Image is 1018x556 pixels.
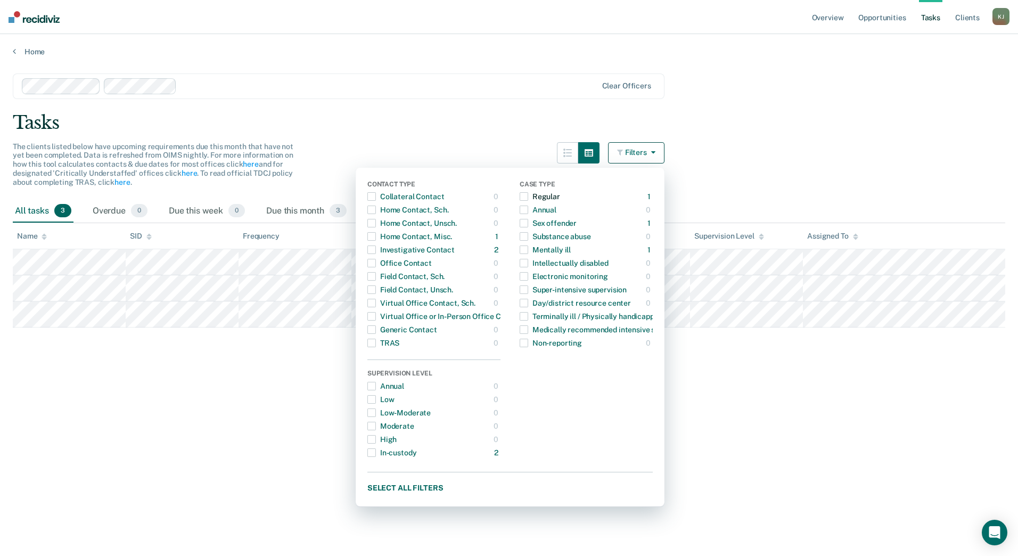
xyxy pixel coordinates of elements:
div: 0 [494,431,500,448]
div: SID [130,232,152,241]
div: Annual [520,201,556,218]
div: Substance abuse [520,228,591,245]
div: Low [367,391,395,408]
div: 0 [494,295,500,312]
span: 0 [131,204,147,218]
div: Due this week0 [167,200,247,223]
div: 0 [494,281,500,298]
div: Home Contact, Unsch. [367,215,457,232]
img: Recidiviz [9,11,60,23]
div: Regular [520,188,560,205]
div: 0 [494,378,500,395]
div: 0 [494,334,500,351]
button: KJ [992,8,1009,25]
div: Home Contact, Misc. [367,228,452,245]
div: Sex offender [520,215,577,232]
div: Non-reporting [520,334,582,351]
a: here [243,160,258,168]
div: Super-intensive supervision [520,281,627,298]
div: Annual [367,378,404,395]
span: The clients listed below have upcoming requirements due this month that have not yet been complet... [13,142,293,186]
span: 3 [330,204,347,218]
div: 1 [647,241,653,258]
div: Open Intercom Messenger [982,520,1007,545]
div: 0 [646,268,653,285]
div: In-custody [367,444,417,461]
div: 0 [494,201,500,218]
a: Home [13,47,1005,56]
span: 0 [228,204,245,218]
div: Virtual Office or In-Person Office Contact [367,308,524,325]
div: Virtual Office Contact, Sch. [367,295,475,312]
div: 0 [494,255,500,272]
a: here [114,178,130,186]
div: Moderate [367,418,414,435]
div: 2 [494,444,500,461]
div: Investigative Contact [367,241,455,258]
div: Supervision Level [694,232,764,241]
div: Field Contact, Unsch. [367,281,453,298]
div: 0 [646,228,653,245]
div: Low-Moderate [367,404,431,421]
div: 0 [494,404,500,421]
div: TRAS [367,334,399,351]
div: 1 [495,228,500,245]
div: Mentally ill [520,241,571,258]
div: Collateral Contact [367,188,444,205]
div: Intellectually disabled [520,255,609,272]
div: 0 [494,188,500,205]
div: 0 [646,255,653,272]
div: 0 [646,281,653,298]
button: Select all filters [367,481,653,494]
div: Generic Contact [367,321,437,338]
div: 0 [494,215,500,232]
a: here [182,169,197,177]
div: Supervision Level [367,370,500,379]
div: All tasks3 [13,200,73,223]
div: Tasks [13,112,1005,134]
div: Medically recommended intensive supervision [520,321,691,338]
div: 1 [647,215,653,232]
button: Filters [608,142,664,163]
div: High [367,431,397,448]
div: 0 [494,391,500,408]
div: 0 [646,201,653,218]
div: Day/district resource center [520,295,631,312]
div: 0 [494,418,500,435]
div: Home Contact, Sch. [367,201,448,218]
div: 0 [646,334,653,351]
div: 1 [647,188,653,205]
div: Terminally ill / Physically handicapped [520,308,663,325]
div: Field Contact, Sch. [367,268,445,285]
div: Office Contact [367,255,432,272]
div: 2 [494,241,500,258]
div: Case Type [520,181,653,190]
div: Due this month3 [264,200,349,223]
div: Assigned To [807,232,858,241]
div: Clear officers [602,81,651,91]
div: 0 [494,268,500,285]
div: Overdue0 [91,200,150,223]
div: Frequency [243,232,280,241]
div: 0 [646,295,653,312]
div: 0 [494,321,500,338]
div: Contact Type [367,181,500,190]
div: K J [992,8,1009,25]
div: Name [17,232,47,241]
div: Electronic monitoring [520,268,608,285]
span: 3 [54,204,71,218]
